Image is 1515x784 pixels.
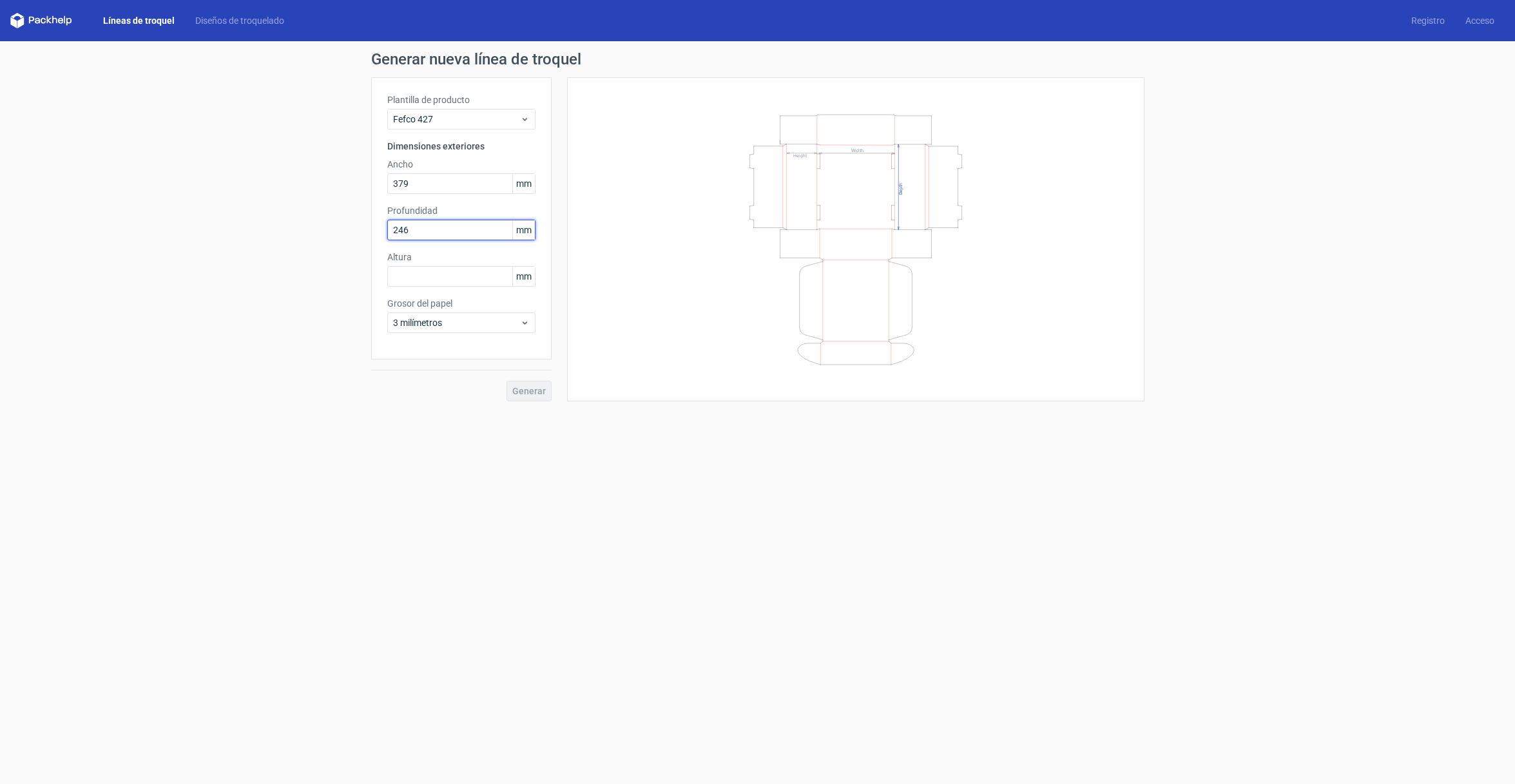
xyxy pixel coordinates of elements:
font: Ancho [387,159,413,169]
font: Altura [387,252,412,262]
font: Líneas de troquel [103,15,175,26]
font: 3 milímetros [393,318,442,328]
a: Registro [1401,14,1455,27]
font: Generar nueva línea de troquel [371,50,581,68]
font: Acceso [1465,15,1494,26]
text: Height [793,153,807,158]
font: Profundidad [387,206,438,216]
font: Plantilla de producto [387,95,470,105]
text: Width [851,147,864,153]
font: Fefco 427 [393,114,433,124]
text: Depth [898,182,903,194]
font: mm [516,178,532,189]
a: Diseños de troquelado [185,14,294,27]
font: Registro [1411,15,1445,26]
font: mm [516,225,532,235]
font: Grosor del papel [387,298,452,309]
font: mm [516,271,532,282]
a: Acceso [1455,14,1505,27]
font: Dimensiones exteriores [387,141,485,151]
a: Líneas de troquel [93,14,185,27]
font: Diseños de troquelado [195,15,284,26]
